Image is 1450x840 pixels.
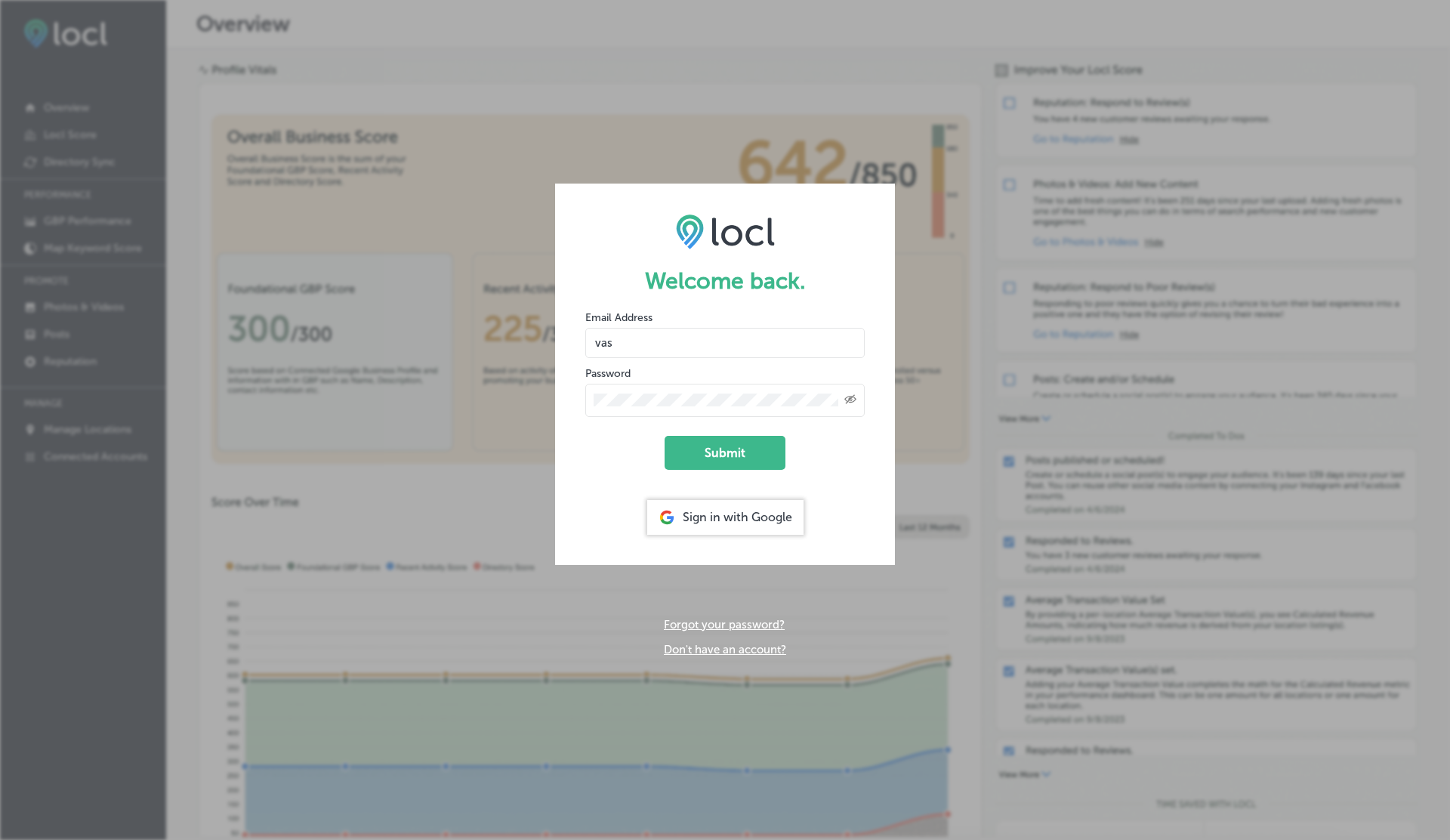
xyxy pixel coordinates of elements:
[664,618,785,632] a: Forgot your password?
[585,267,865,295] h1: Welcome back.
[647,500,804,535] div: Sign in with Google
[844,394,856,407] span: Toggle password visibility
[585,367,631,380] label: Password
[585,311,652,324] label: Email Address
[664,643,786,656] a: Don't have an account?
[676,214,775,249] img: LOCL logo
[665,436,785,470] button: Submit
